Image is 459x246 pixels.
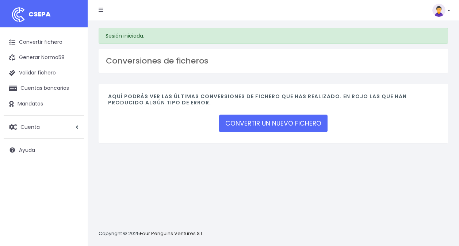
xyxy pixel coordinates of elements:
a: Validar fichero [4,65,84,81]
h3: Conversiones de ficheros [106,56,441,66]
a: Cuenta [4,119,84,135]
a: CONVERTIR UN NUEVO FICHERO [219,115,328,132]
a: Cuentas bancarias [4,81,84,96]
p: Copyright © 2025 . [99,230,205,238]
span: Cuenta [20,123,40,130]
h4: Aquí podrás ver las últimas conversiones de fichero que has realizado. En rojo las que han produc... [108,93,439,109]
div: Sesión iniciada. [99,28,448,44]
a: Generar Norma58 [4,50,84,65]
a: Convertir fichero [4,35,84,50]
img: logo [9,5,27,24]
img: profile [432,4,445,17]
span: CSEPA [28,9,51,19]
a: Four Penguins Ventures S.L. [140,230,204,237]
a: Ayuda [4,142,84,158]
a: Mandatos [4,96,84,112]
span: Ayuda [19,146,35,154]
